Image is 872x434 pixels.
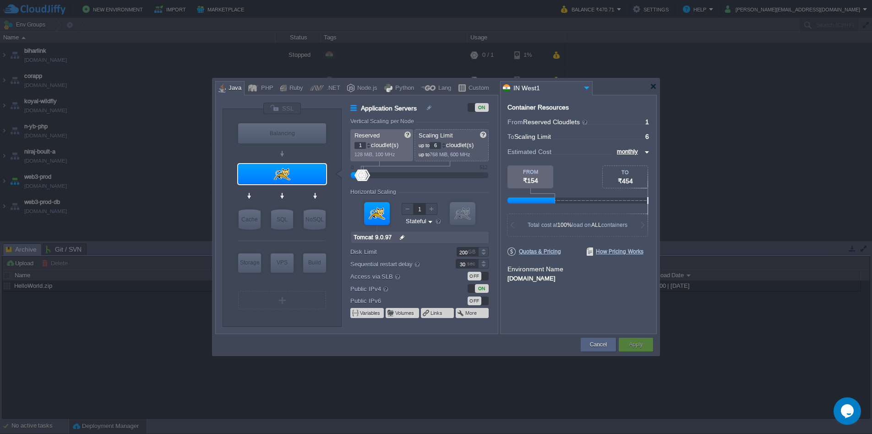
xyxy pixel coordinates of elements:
span: up to [419,143,430,148]
label: Sequential restart delay [350,259,443,269]
div: Elastic VPS [271,253,294,273]
span: ₹454 [618,177,633,185]
div: OFF [468,297,481,305]
div: GB [468,247,477,256]
label: Public IPv4 [350,284,443,294]
div: Storage Containers [238,253,261,273]
div: SQL [271,209,293,230]
span: 6 [645,133,649,140]
div: Container Resources [507,104,569,111]
span: 1 [645,118,649,126]
div: VPS [271,253,294,272]
div: Build Node [303,253,326,273]
label: Public IPv6 [350,296,443,306]
span: Reserved Cloudlets [523,118,589,126]
label: Disk Limit [350,247,443,257]
button: Volumes [395,309,415,317]
p: cloudlet(s) [354,139,410,149]
div: NoSQL [304,209,326,230]
div: Python [392,82,414,95]
iframe: chat widget [834,397,863,425]
div: Java [226,82,241,95]
div: Ruby [287,82,303,95]
div: Application Servers [238,164,326,184]
label: Environment Name [507,265,563,273]
div: 0 [351,165,354,170]
span: 768 MiB, 600 MHz [430,152,470,157]
div: ON [475,103,489,112]
label: Access via SLB [350,271,443,281]
span: Reserved [354,132,380,139]
span: Estimated Cost [507,147,551,157]
span: Scaling Limit [514,133,551,140]
div: ON [475,284,489,293]
div: OFF [468,272,481,280]
div: Create New Layer [238,291,326,309]
button: More [465,309,478,317]
div: sec [467,259,477,268]
div: 512 [480,165,488,170]
div: [DOMAIN_NAME] [507,274,649,282]
div: FROM [507,169,553,175]
span: How Pricing Works [587,247,643,256]
div: Storage [238,253,261,272]
div: Node.js [354,82,377,95]
div: .NET [324,82,340,95]
button: Links [431,309,443,317]
button: Cancel [590,340,607,349]
button: Variables [360,309,381,317]
span: Scaling Limit [419,132,453,139]
div: Custom [466,82,489,95]
span: From [507,118,523,126]
div: Lang [436,82,451,95]
div: TO [603,170,648,175]
div: PHP [258,82,273,95]
div: SQL Databases [271,209,293,230]
span: Quotas & Pricing [507,247,561,256]
span: up to [419,152,430,157]
p: cloudlet(s) [419,139,485,149]
div: Horizontal Scaling [350,189,398,195]
div: Load Balancer [238,123,326,143]
div: NoSQL Databases [304,209,326,230]
span: To [507,133,514,140]
div: Cache [239,209,261,230]
span: 128 MiB, 100 MHz [354,152,395,157]
button: Apply [629,340,643,349]
div: Balancing [238,123,326,143]
span: ₹154 [523,177,538,184]
div: Vertical Scaling per Node [350,118,416,125]
div: Build [303,253,326,272]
